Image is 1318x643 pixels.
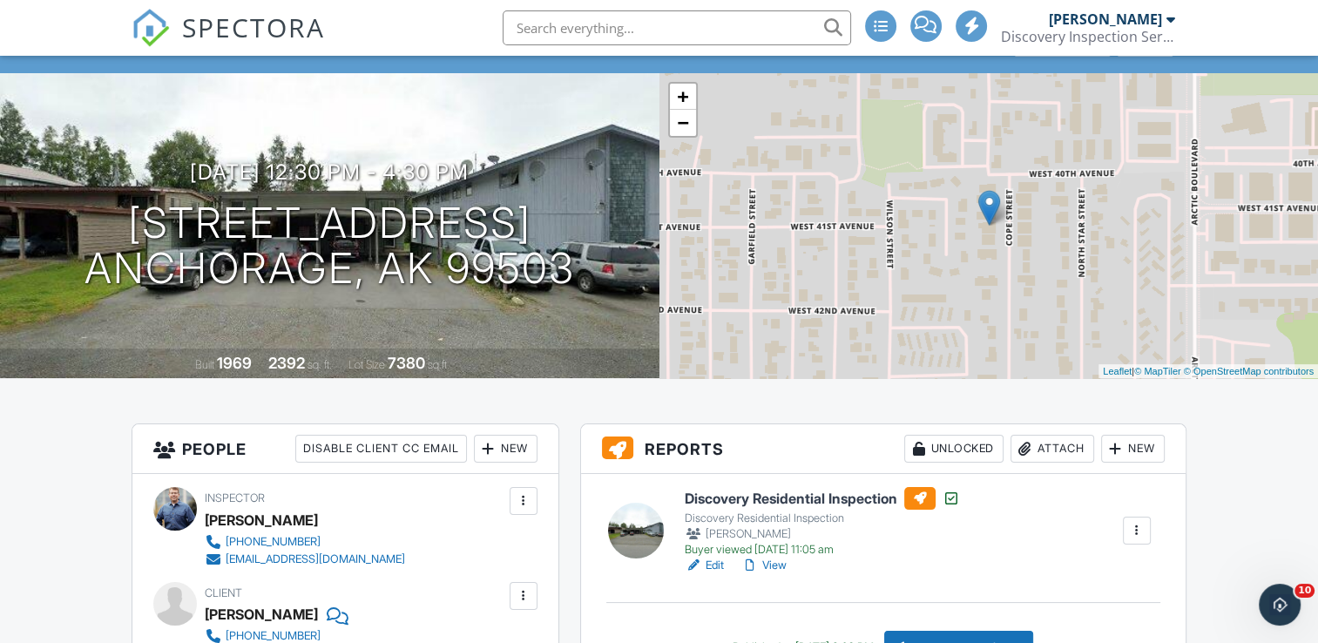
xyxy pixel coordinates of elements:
[132,9,170,47] img: The Best Home Inspection Software - Spectora
[1014,32,1111,56] div: Client View
[1010,435,1094,463] div: Attach
[205,586,242,599] span: Client
[1101,435,1165,463] div: New
[182,9,325,45] span: SPECTORA
[132,424,558,474] h3: People
[226,629,321,643] div: [PHONE_NUMBER]
[670,110,696,136] a: Zoom out
[1049,10,1162,28] div: [PERSON_NAME]
[741,557,787,574] a: View
[205,601,318,627] div: [PERSON_NAME]
[503,10,851,45] input: Search everything...
[581,424,1186,474] h3: Reports
[474,435,537,463] div: New
[1134,366,1181,376] a: © MapTiler
[205,507,318,533] div: [PERSON_NAME]
[904,435,1004,463] div: Unlocked
[1001,28,1175,45] div: Discovery Inspection Services
[84,200,575,293] h1: [STREET_ADDRESS] Anchorage, AK 99503
[205,551,405,568] a: [EMAIL_ADDRESS][DOMAIN_NAME]
[685,487,960,557] a: Discovery Residential Inspection Discovery Residential Inspection [PERSON_NAME] Buyer viewed [DAT...
[195,358,214,371] span: Built
[428,358,449,371] span: sq.ft.
[388,354,425,372] div: 7380
[685,543,960,557] div: Buyer viewed [DATE] 11:05 am
[217,354,252,372] div: 1969
[685,525,960,543] div: [PERSON_NAME]
[190,160,469,184] h3: [DATE] 12:30 pm - 4:30 pm
[295,435,467,463] div: Disable Client CC Email
[205,533,405,551] a: [PHONE_NUMBER]
[1103,366,1132,376] a: Leaflet
[132,24,325,60] a: SPECTORA
[685,487,960,510] h6: Discovery Residential Inspection
[348,358,385,371] span: Lot Size
[226,552,405,566] div: [EMAIL_ADDRESS][DOMAIN_NAME]
[308,358,332,371] span: sq. ft.
[1294,584,1315,598] span: 10
[268,354,305,372] div: 2392
[1098,364,1318,379] div: |
[685,511,960,525] div: Discovery Residential Inspection
[1117,32,1173,56] div: More
[1184,366,1314,376] a: © OpenStreetMap contributors
[670,84,696,110] a: Zoom in
[226,535,321,549] div: [PHONE_NUMBER]
[205,491,265,504] span: Inspector
[1259,584,1301,626] iframe: Intercom live chat
[685,557,724,574] a: Edit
